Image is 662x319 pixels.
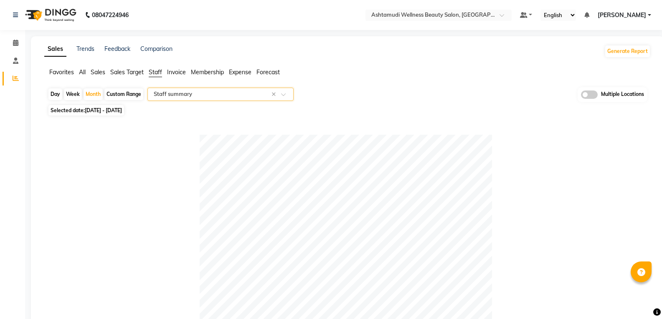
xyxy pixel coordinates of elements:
div: Day [48,88,62,100]
button: Generate Report [605,45,650,57]
a: Sales [44,42,66,57]
b: 08047224946 [92,3,129,27]
span: Sales Target [110,68,144,76]
span: Sales [91,68,105,76]
span: All [79,68,86,76]
span: Forecast [256,68,280,76]
span: Membership [191,68,224,76]
a: Trends [76,45,94,53]
iframe: chat widget [627,286,654,311]
span: Expense [229,68,251,76]
span: Selected date: [48,105,124,116]
a: Comparison [140,45,172,53]
div: Week [64,88,82,100]
span: Multiple Locations [601,90,644,99]
div: Custom Range [104,88,143,100]
span: Invoice [167,68,186,76]
span: Favorites [49,68,74,76]
span: Staff [149,68,162,76]
span: Clear all [271,90,279,99]
img: logo [21,3,79,27]
span: [DATE] - [DATE] [85,107,122,113]
div: Month [84,88,103,100]
span: [PERSON_NAME] [598,11,646,20]
a: Feedback [104,45,130,53]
